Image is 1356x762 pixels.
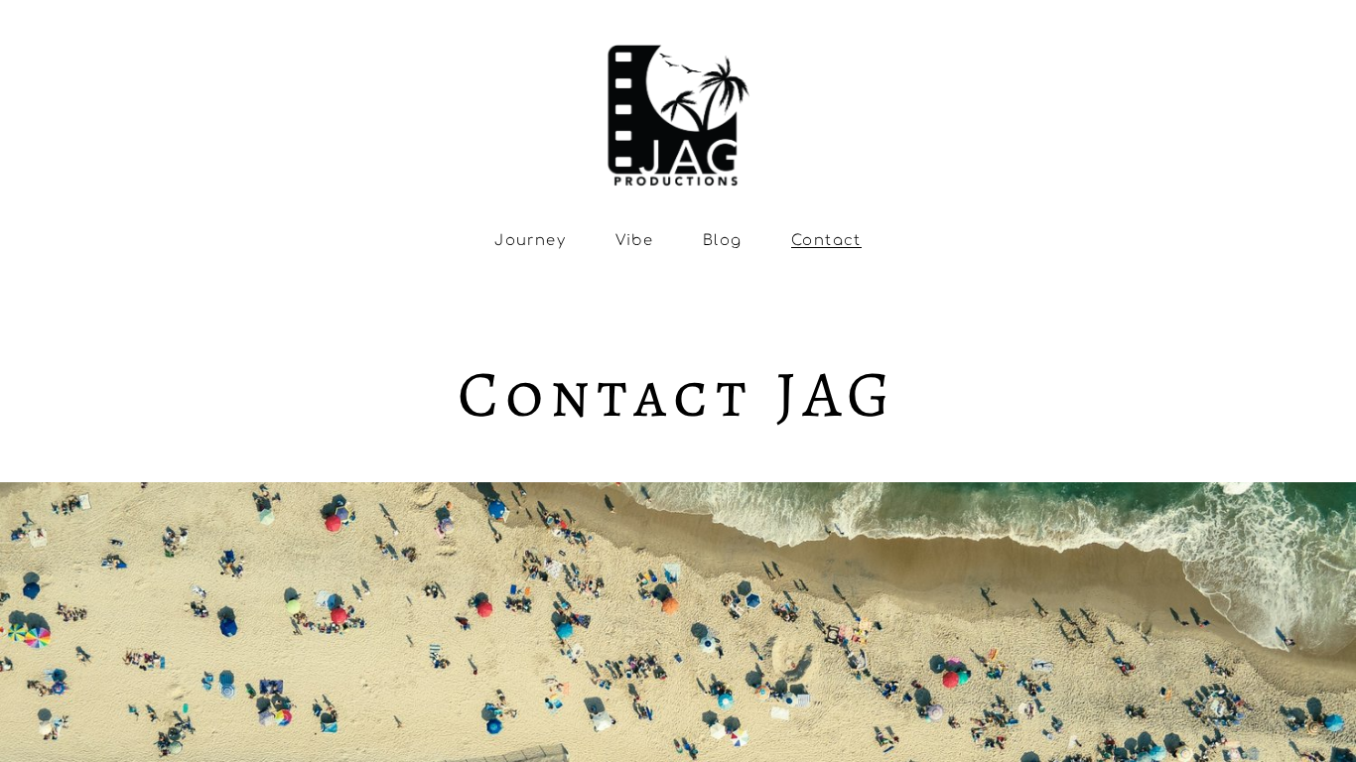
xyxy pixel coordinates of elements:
img: NJ Wedding Videographer | JAG Productions [600,27,756,191]
h1: Contact JAG [410,366,946,424]
a: Blog [703,231,743,249]
a: Contact [791,231,862,249]
a: Vibe [615,231,654,249]
a: Journey [494,231,566,249]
